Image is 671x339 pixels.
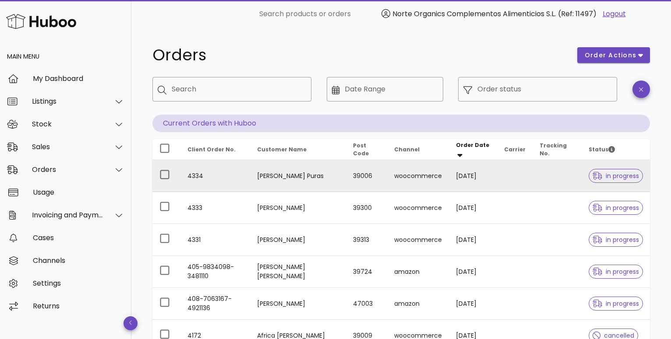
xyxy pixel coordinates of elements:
[593,332,634,339] span: cancelled
[449,192,498,224] td: [DATE]
[180,192,250,224] td: 4333
[180,288,250,320] td: 408-7063167-4921136
[250,224,346,256] td: [PERSON_NAME]
[593,237,639,243] span: in progress
[6,12,76,31] img: Huboo Logo
[33,302,124,310] div: Returns
[387,192,449,224] td: woocommerce
[449,256,498,288] td: [DATE]
[558,9,597,19] span: (Ref: 11497)
[387,139,449,160] th: Channel
[33,234,124,242] div: Cases
[603,9,626,19] a: Logout
[593,269,639,275] span: in progress
[497,139,533,160] th: Carrier
[250,192,346,224] td: [PERSON_NAME]
[346,224,387,256] td: 39313
[32,211,103,219] div: Invoicing and Payments
[584,51,637,60] span: order actions
[250,288,346,320] td: [PERSON_NAME]
[250,256,346,288] td: [PERSON_NAME] [PERSON_NAME]
[593,173,639,179] span: in progress
[250,139,346,160] th: Customer Name
[449,160,498,192] td: [DATE]
[540,142,567,157] span: Tracking No.
[33,74,124,83] div: My Dashboard
[180,160,250,192] td: 4334
[346,160,387,192] td: 39006
[353,142,369,157] span: Post Code
[32,165,103,174] div: Orders
[449,288,498,320] td: [DATE]
[593,301,639,307] span: in progress
[387,256,449,288] td: amazon
[582,139,650,160] th: Status
[387,224,449,256] td: woocommerce
[392,9,556,19] span: Norte Organics Complementos Alimenticios S.L.
[387,288,449,320] td: amazon
[394,146,420,153] span: Channel
[449,224,498,256] td: [DATE]
[346,139,387,160] th: Post Code
[32,120,103,128] div: Stock
[180,139,250,160] th: Client Order No.
[33,188,124,196] div: Usage
[589,146,615,153] span: Status
[504,146,526,153] span: Carrier
[180,224,250,256] td: 4331
[257,146,307,153] span: Customer Name
[346,192,387,224] td: 39300
[33,279,124,287] div: Settings
[346,288,387,320] td: 47003
[449,139,498,160] th: Order Date: Sorted descending. Activate to remove sorting.
[456,141,489,149] span: Order Date
[32,97,103,105] div: Listings
[180,256,250,288] td: 405-9834098-3481110
[187,146,236,153] span: Client Order No.
[33,256,124,265] div: Channels
[387,160,449,192] td: woocommerce
[152,47,567,63] h1: Orders
[152,115,650,132] p: Current Orders with Huboo
[533,139,582,160] th: Tracking No.
[32,143,103,151] div: Sales
[577,47,650,63] button: order actions
[593,205,639,211] span: in progress
[250,160,346,192] td: [PERSON_NAME] Puras
[346,256,387,288] td: 39724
